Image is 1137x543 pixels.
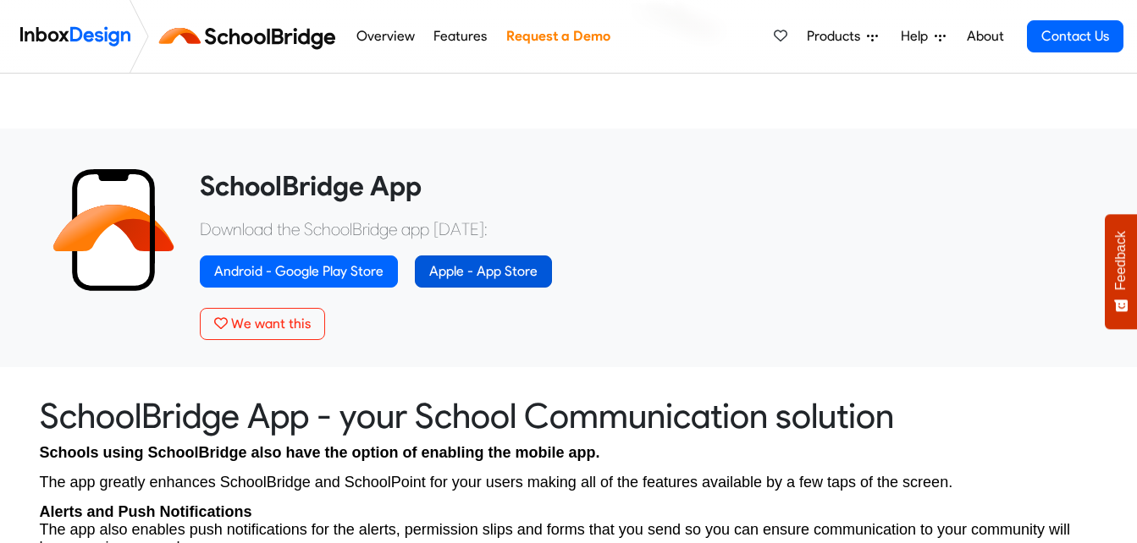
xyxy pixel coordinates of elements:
[40,503,252,520] strong: Alerts and Push Notifications
[200,217,1085,242] p: Download the SchoolBridge app [DATE]:
[1113,231,1129,290] span: Feedback
[429,19,492,53] a: Features
[1105,214,1137,329] button: Feedback - Show survey
[901,26,935,47] span: Help
[40,474,953,491] span: The app greatly enhances SchoolBridge and SchoolPoint for your users making all of the features a...
[1027,20,1123,52] a: Contact Us
[415,255,552,288] a: Apple - App Store
[40,444,600,461] span: Schools using SchoolBridge also have the option of enabling the mobile app.
[807,26,867,47] span: Products
[200,169,1085,203] heading: SchoolBridge App
[894,19,952,53] a: Help
[800,19,885,53] a: Products
[501,19,615,53] a: Request a Demo
[200,308,325,340] button: We want this
[156,16,346,57] img: schoolbridge logo
[200,255,398,288] a: Android - Google Play Store
[962,19,1008,53] a: About
[351,19,419,53] a: Overview
[231,315,311,332] span: We want this
[40,394,1098,437] heading: SchoolBridge App - your School Communication solution
[52,169,174,291] img: 2022_01_13_icon_sb_app.svg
